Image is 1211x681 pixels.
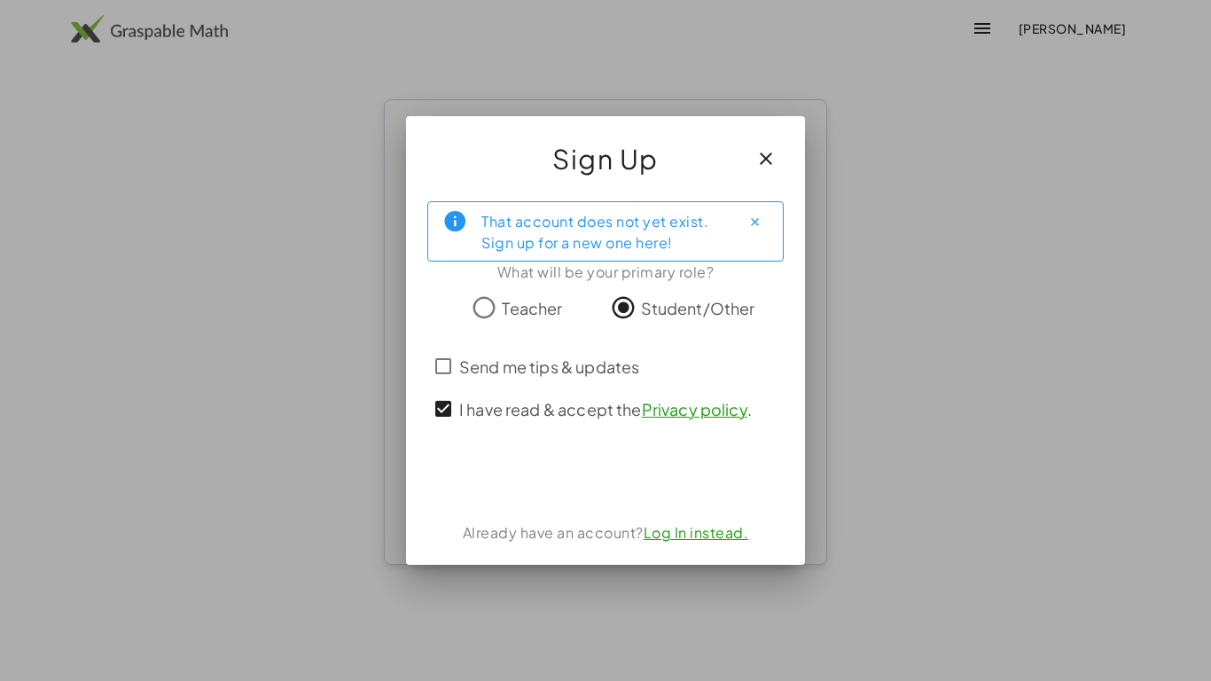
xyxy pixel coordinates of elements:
iframe: Sign in with Google Button [508,457,703,496]
a: Privacy policy [642,399,747,419]
span: Teacher [502,296,562,320]
span: I have read & accept the . [459,397,752,421]
span: Student/Other [641,296,755,320]
a: Log In instead. [644,523,749,542]
span: Send me tips & updates [459,355,639,379]
div: Already have an account? [427,522,784,544]
button: Close [740,207,769,236]
div: That account does not yet exist. Sign up for a new one here! [481,209,726,254]
span: Sign Up [552,137,659,180]
div: What will be your primary role? [427,262,784,283]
